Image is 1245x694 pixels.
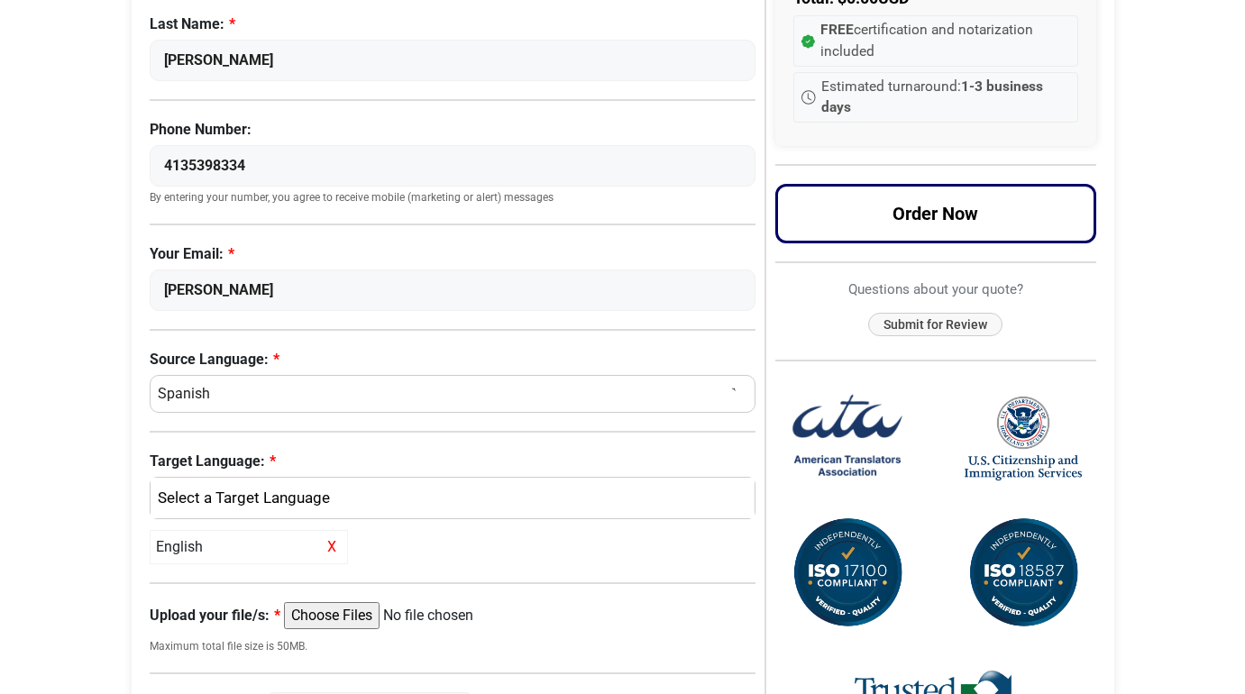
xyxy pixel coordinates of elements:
input: Enter Your Email [150,269,756,311]
div: English [150,530,348,564]
span: certification and notarization included [820,20,1070,62]
img: United States Citizenship and Immigration Services Logo [965,395,1082,482]
label: Upload your file/s: [150,605,280,626]
div: English [160,487,737,510]
h6: Questions about your quote? [775,281,1096,297]
img: ISO 17100 Compliant Certification [789,515,906,632]
label: Last Name: [150,14,756,35]
label: Phone Number: [150,119,756,141]
span: Estimated turnaround: [821,77,1070,119]
small: By entering your number, you agree to receive mobile (marketing or alert) messages [150,191,756,205]
button: Submit for Review [868,313,1002,337]
img: American Translators Association Logo [789,379,906,497]
strong: FREE [820,22,854,38]
input: Enter Your Phone Number [150,145,756,187]
small: Maximum total file size is 50MB. [150,638,756,654]
button: English [150,477,756,520]
button: Order Now [775,184,1096,243]
label: Your Email: [150,243,756,265]
label: Target Language: [150,451,756,472]
label: Source Language: [150,349,756,370]
img: ISO 18587 Compliant Certification [965,515,1082,632]
input: Enter Your Last Name [150,40,756,81]
span: X [323,536,342,558]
